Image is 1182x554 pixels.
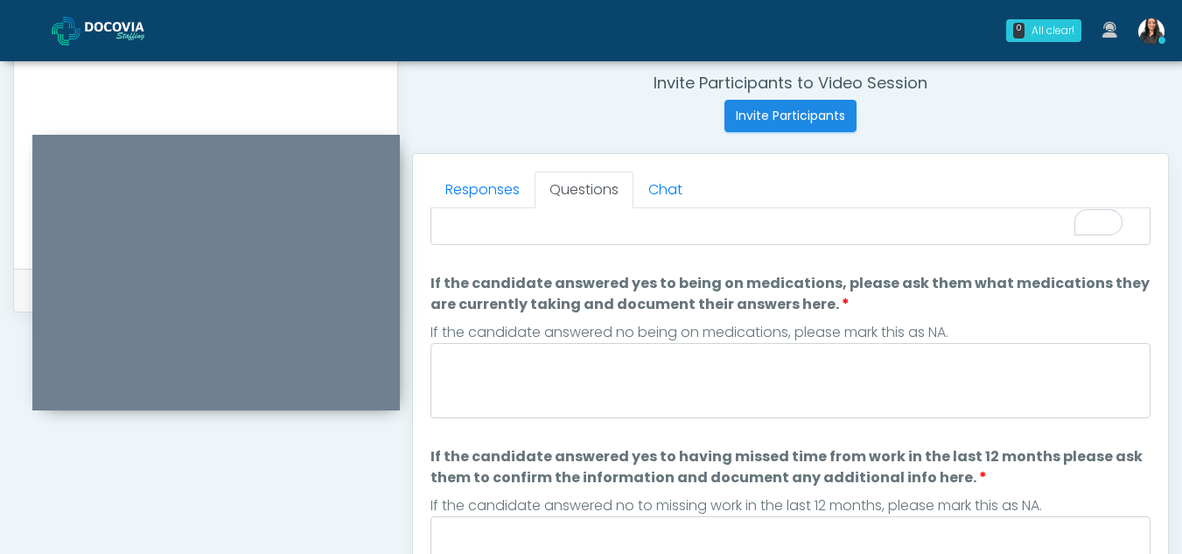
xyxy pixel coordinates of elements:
[535,172,633,208] a: Questions
[1138,18,1165,45] img: Viral Patel
[1013,23,1025,39] div: 0
[724,100,857,132] button: Invite Participants
[430,172,535,208] a: Responses
[430,495,1151,516] div: If the candidate answered no to missing work in the last 12 months, please mark this as NA.
[52,2,172,59] a: Docovia
[1032,23,1074,39] div: All clear!
[996,12,1092,49] a: 0 All clear!
[412,74,1169,93] h4: Invite Participants to Video Session
[14,7,66,60] button: Open LiveChat chat widget
[430,273,1151,315] label: If the candidate answered yes to being on medications, please ask them what medications they are ...
[633,172,697,208] a: Chat
[52,17,80,46] img: Docovia
[32,156,400,410] iframe: To enrich screen reader interactions, please activate Accessibility in Grammarly extension settings
[430,446,1151,488] label: If the candidate answered yes to having missed time from work in the last 12 months please ask th...
[85,22,172,39] img: Docovia
[430,322,1151,343] div: If the candidate answered no being on medications, please mark this as NA.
